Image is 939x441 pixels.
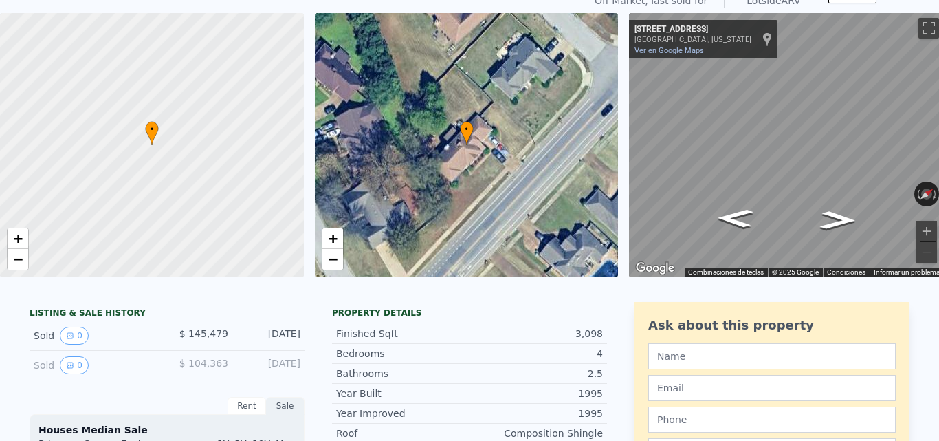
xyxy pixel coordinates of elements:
path: Ir al noreste, Chimneyrock Blvd. [805,206,871,233]
button: Rotar en el sentido de las manecillas del reloj [931,182,939,206]
div: Sold [34,327,156,345]
div: [STREET_ADDRESS] [634,24,751,35]
input: Name [648,343,896,369]
div: Property details [332,308,607,319]
input: Phone [648,407,896,433]
div: Finished Sqft [336,327,469,341]
a: Zoom in [322,228,343,249]
button: Acercar [916,221,937,241]
a: Abrir esta área en Google Maps (se abre en una ventana nueva) [632,259,678,277]
span: $ 104,363 [179,358,228,369]
a: Condiciones [827,268,865,276]
div: 1995 [469,407,603,420]
button: Rotar en sentido antihorario [914,182,922,206]
div: Ask about this property [648,316,896,335]
div: 4 [469,347,603,361]
button: Alejar [916,242,937,263]
div: [DATE] [239,356,300,374]
a: Zoom in [8,228,28,249]
div: Sold [34,356,156,374]
a: Mostrar ubicación en el mapa [762,32,772,47]
span: $ 145,479 [179,328,228,339]
div: 3,098 [469,327,603,341]
span: • [460,123,474,136]
button: Activar o desactivar la vista de pantalla completa [918,18,939,39]
button: View historical data [60,327,89,345]
div: Houses Median Sale [38,423,296,437]
div: Sale [266,397,305,415]
span: + [328,230,337,247]
div: Year Improved [336,407,469,420]
div: [DATE] [239,327,300,345]
a: Zoom out [8,249,28,270]
input: Email [648,375,896,401]
span: − [328,250,337,268]
path: Ir al suroeste, Chimneyrock Blvd. [702,204,769,232]
span: • [145,123,159,136]
a: Ver en Google Maps [634,46,704,55]
a: Zoom out [322,249,343,270]
span: © 2025 Google [772,268,819,276]
button: Combinaciones de teclas [688,268,764,277]
div: • [145,121,159,145]
div: [GEOGRAPHIC_DATA], [US_STATE] [634,35,751,44]
button: View historical data [60,356,89,374]
div: Roof [336,427,469,440]
div: Year Built [336,387,469,400]
div: 2.5 [469,367,603,380]
div: Composition Shingle [469,427,603,440]
div: Rent [228,397,266,415]
div: 1995 [469,387,603,400]
div: • [460,121,474,145]
div: Bathrooms [336,367,469,380]
img: Google [632,259,678,277]
div: Bedrooms [336,347,469,361]
div: LISTING & SALE HISTORY [30,308,305,321]
span: + [14,230,23,247]
button: Restablecer la vista [914,182,939,206]
span: − [14,250,23,268]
